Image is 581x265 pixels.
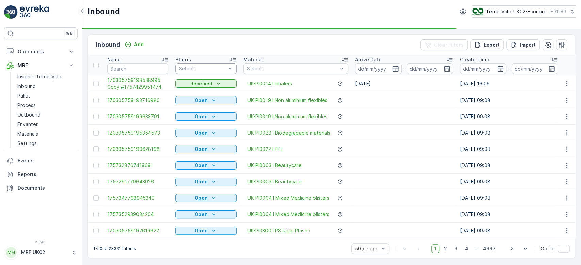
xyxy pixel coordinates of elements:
[175,112,237,121] button: Open
[195,178,208,185] p: Open
[407,63,453,74] input: dd/mm/yyyy
[15,129,78,139] a: Materials
[247,129,330,136] a: UK-PI0028 I Biodegradable materials
[17,73,61,80] p: Insights TerraCycle
[6,247,17,258] div: MM
[107,77,168,90] a: 1Z0305759198538995 Copy #1757429951474
[190,80,212,87] p: Received
[247,80,292,87] a: UK-PI0014 I Inhalers
[456,125,561,141] td: [DATE] 09:08
[460,63,506,74] input: dd/mm/yyyy
[122,40,146,49] button: Add
[456,206,561,223] td: [DATE] 09:08
[87,6,120,17] p: Inbound
[15,110,78,120] a: Outbound
[247,146,284,153] a: UK-PI0022 I PPE
[441,244,450,253] span: 2
[472,8,483,15] img: terracycle_logo_wKaHoWT.png
[18,157,75,164] p: Events
[247,211,329,218] a: UK-PI0004 I Mixed Medicine blisters
[175,161,237,170] button: Open
[352,75,456,92] td: [DATE]
[15,72,78,82] a: Insights TerraCycle
[247,97,327,104] span: UK-PI0019 I Non aluminium flexibles
[506,39,540,50] button: Import
[456,92,561,108] td: [DATE] 09:08
[4,5,18,19] img: logo
[175,210,237,218] button: Open
[107,129,168,136] a: 1Z0305759195354573
[107,113,168,120] span: 1Z0305759199633791
[107,162,168,169] a: 1757328767419691
[17,121,38,128] p: Envanter
[403,65,405,73] p: -
[512,63,558,74] input: dd/mm/yyyy
[107,63,168,74] input: Search
[175,129,237,137] button: Open
[247,227,310,234] a: UK-PI0300 I PS Rigid Plastic
[484,41,500,48] p: Export
[4,181,78,195] a: Documents
[247,113,327,120] a: UK-PI0019 I Non aluminium flexibles
[420,39,468,50] button: Clear Filters
[175,96,237,104] button: Open
[243,56,263,63] p: Material
[17,111,41,118] p: Outbound
[4,58,78,72] button: MRF
[15,91,78,101] a: Pallet
[107,211,168,218] a: 1757352939034204
[107,178,168,185] a: 1757291779643026
[107,227,168,234] a: 1Z0305759192619622
[93,130,99,136] div: Toggle Row Selected
[195,211,208,218] p: Open
[195,227,208,234] p: Open
[15,120,78,129] a: Envanter
[195,97,208,104] p: Open
[456,174,561,190] td: [DATE] 09:08
[247,162,302,169] span: UK-PI0003 I Beautycare
[96,40,120,50] p: Inbound
[18,48,64,55] p: Operations
[93,98,99,103] div: Toggle Row Selected
[247,178,302,185] a: UK-PI0003 I Beautycare
[93,212,99,217] div: Toggle Row Selected
[195,195,208,201] p: Open
[107,97,168,104] a: 1Z0305759193716980
[247,195,329,201] a: UK-PI0004 I Mixed Medicine blisters
[456,141,561,157] td: [DATE] 09:08
[4,240,78,244] span: v 1.50.1
[18,171,75,178] p: Reports
[21,249,68,256] p: MRF.UK02
[93,114,99,119] div: Toggle Row Selected
[456,223,561,239] td: [DATE] 09:08
[134,41,144,48] p: Add
[20,5,49,19] img: logo_light-DOdMpM7g.png
[520,41,536,48] p: Import
[93,146,99,152] div: Toggle Row Selected
[456,75,561,92] td: [DATE] 16:06
[175,56,191,63] p: Status
[93,195,99,201] div: Toggle Row Selected
[456,190,561,206] td: [DATE] 09:08
[107,195,168,201] a: 1757347793945349
[15,139,78,148] a: Settings
[93,163,99,168] div: Toggle Row Selected
[66,31,73,36] p: ⌘B
[15,101,78,110] a: Process
[434,41,464,48] p: Clear Filters
[17,92,30,99] p: Pallet
[93,246,136,251] p: 1-50 of 233314 items
[451,244,461,253] span: 3
[4,45,78,58] button: Operations
[486,8,547,15] p: TerraCycle-UK02-Econpro
[93,81,99,86] div: Toggle Row Selected
[107,56,121,63] p: Name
